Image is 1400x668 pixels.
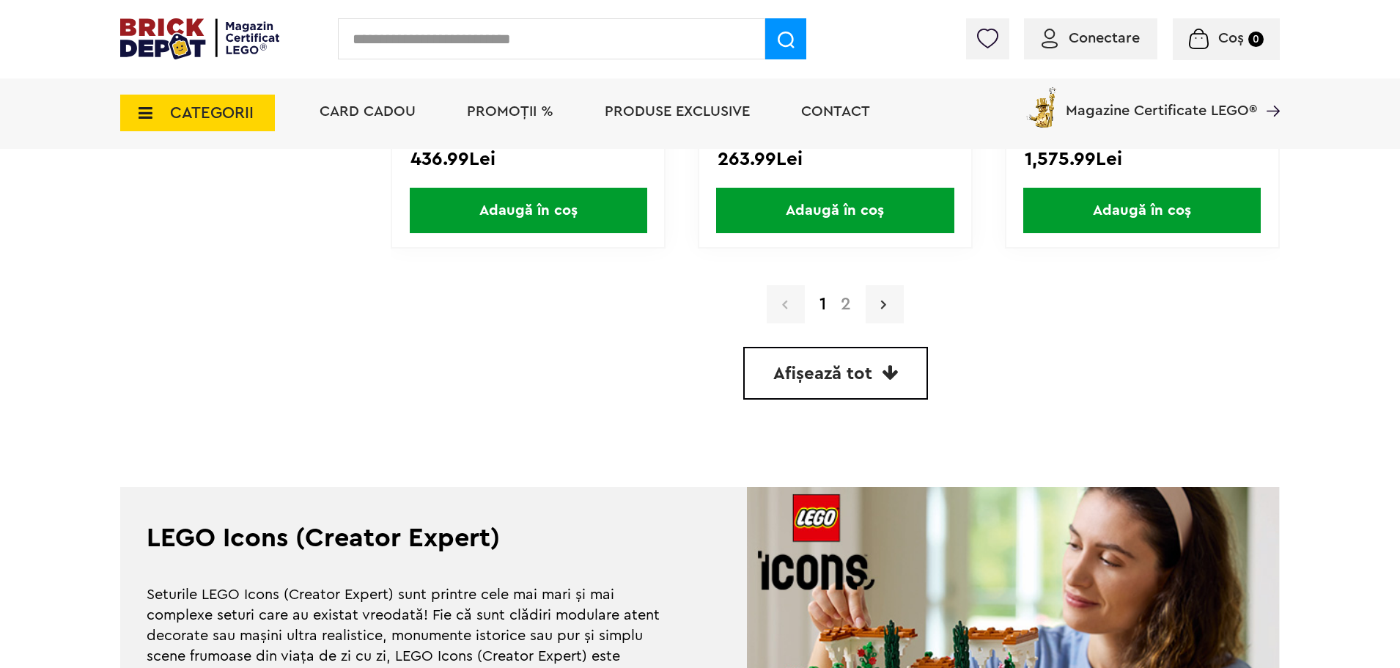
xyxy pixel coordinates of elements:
a: Adaugă în coș [699,188,971,233]
span: Magazine Certificate LEGO® [1066,84,1257,118]
div: 436.99Lei [410,150,646,169]
a: Afișează tot [743,347,928,400]
span: Afișează tot [773,365,872,383]
a: Card Cadou [320,104,416,119]
div: 1,575.99Lei [1025,150,1260,169]
a: Adaugă în coș [392,188,664,233]
small: 0 [1248,32,1264,47]
strong: 1 [812,296,833,313]
span: Adaugă în coș [716,188,954,233]
span: Coș [1218,31,1244,45]
a: Conectare [1042,31,1140,45]
a: PROMOȚII % [467,104,553,119]
span: CATEGORII [170,105,254,121]
span: Adaugă în coș [1023,188,1261,233]
a: Contact [801,104,870,119]
span: Conectare [1069,31,1140,45]
h2: LEGO Icons (Creator Expert) [147,525,674,551]
span: Adaugă în coș [410,188,647,233]
a: Magazine Certificate LEGO® [1257,84,1280,99]
a: Adaugă în coș [1006,188,1278,233]
div: 263.99Lei [718,150,953,169]
a: 2 [833,296,858,313]
a: Produse exclusive [605,104,750,119]
a: Pagina urmatoare [866,285,904,323]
